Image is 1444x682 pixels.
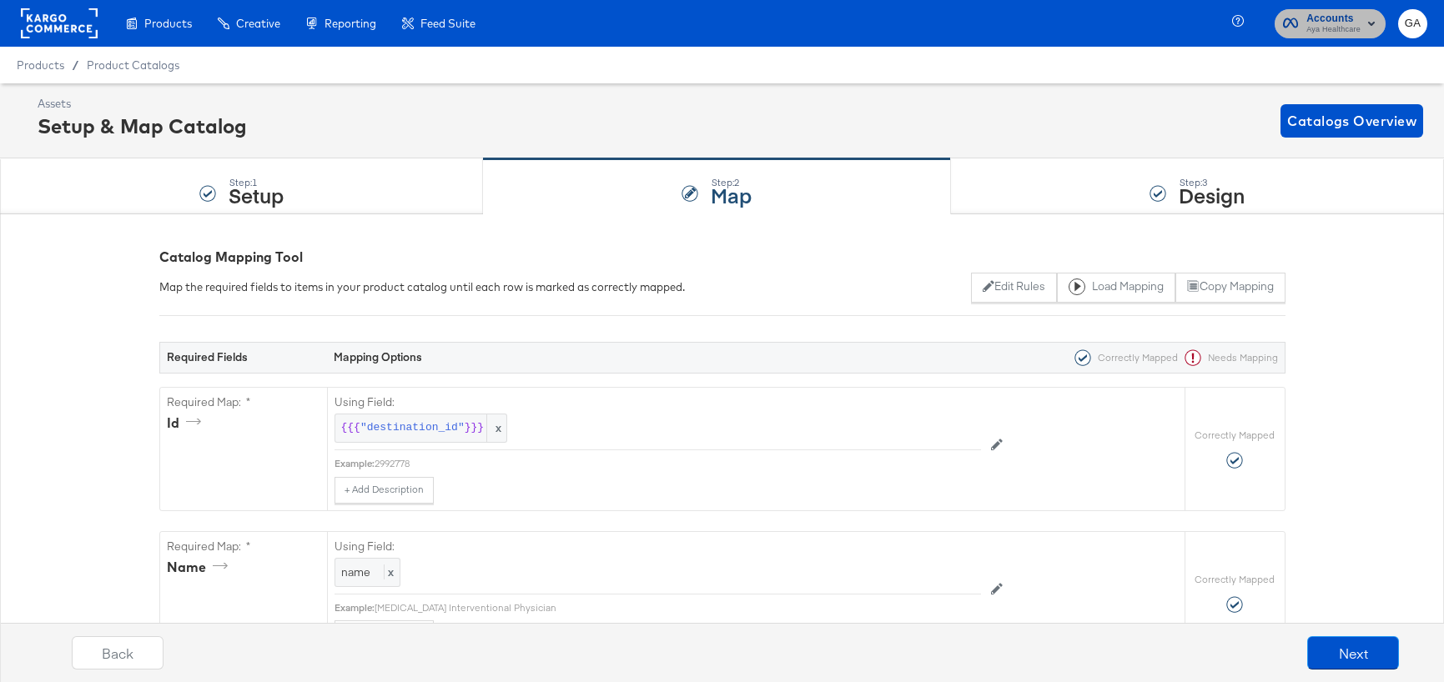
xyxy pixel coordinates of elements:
div: [MEDICAL_DATA] Interventional Physician [375,601,981,614]
label: Required Map: * [167,394,320,410]
label: Required Map: * [167,539,320,554]
span: x [486,414,506,442]
div: Correctly Mapped [1068,349,1178,366]
span: Catalogs Overview [1287,109,1416,133]
span: Creative [236,17,280,30]
label: Correctly Mapped [1195,429,1275,442]
button: Next [1307,636,1399,669]
strong: Required Fields [167,349,248,364]
a: Product Catalogs [87,58,179,72]
strong: Mapping Options [334,349,422,364]
span: {{{ [341,420,360,436]
span: Accounts [1306,10,1361,28]
label: Correctly Mapped [1195,573,1275,586]
div: Map the required fields to items in your product catalog until each row is marked as correctly ma... [159,279,685,295]
button: Back [72,636,164,669]
div: Step: 3 [1179,177,1245,188]
button: + Add Description [335,477,434,504]
button: GA [1398,9,1427,38]
span: x [384,564,394,579]
div: Catalog Mapping Tool [159,248,1286,267]
button: Copy Mapping [1175,273,1285,303]
span: Aya Healthcare [1306,23,1361,37]
span: / [64,58,87,72]
div: Step: 2 [711,177,752,188]
div: Example: [335,601,375,614]
span: GA [1405,14,1421,33]
span: }}} [465,420,484,436]
div: Step: 1 [229,177,284,188]
span: Feed Suite [420,17,475,30]
div: Assets [38,96,247,112]
strong: Design [1179,181,1245,208]
div: Example: [335,457,375,470]
button: Catalogs Overview [1280,104,1423,138]
label: Using Field: [335,539,981,554]
div: name [167,558,234,577]
label: Using Field: [335,394,981,410]
span: Products [144,17,192,30]
strong: Setup [229,181,284,208]
button: AccountsAya Healthcare [1275,9,1386,38]
div: id [167,414,207,433]
span: "destination_id" [360,420,465,436]
button: Load Mapping [1057,273,1175,303]
strong: Map [711,181,752,208]
button: Edit Rules [971,273,1057,303]
div: 2992778 [375,457,981,470]
span: name [341,564,370,579]
span: Reporting [325,17,376,30]
span: Products [17,58,64,72]
div: Setup & Map Catalog [38,112,247,140]
div: Needs Mapping [1178,349,1278,366]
